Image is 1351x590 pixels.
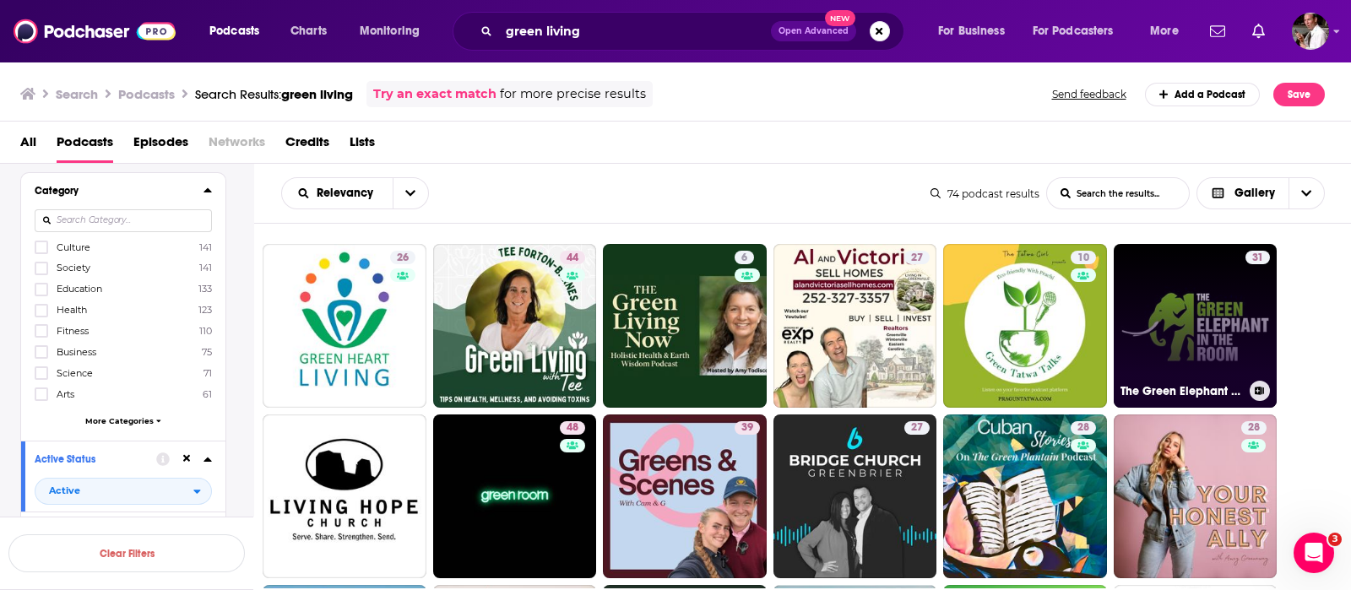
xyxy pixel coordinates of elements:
h2: filter dropdown [35,478,212,505]
span: 133 [198,283,212,295]
span: for more precise results [500,84,646,104]
a: Charts [279,18,337,45]
span: Charts [290,19,327,43]
span: For Podcasters [1033,19,1114,43]
span: For Business [938,19,1005,43]
a: Lists [350,128,375,163]
span: Monitoring [360,19,420,43]
a: Add a Podcast [1145,83,1261,106]
button: Active Status [35,448,156,469]
span: Podcasts [209,19,259,43]
span: 27 [911,419,923,436]
span: New [825,10,855,26]
a: Podchaser - Follow, Share and Rate Podcasts [14,15,176,47]
span: Logged in as Quarto [1292,13,1329,50]
a: Podcasts [57,128,113,163]
a: 10 [1071,251,1096,264]
a: 26 [390,251,415,264]
span: Business [57,346,96,358]
span: 48 [567,419,578,436]
span: 28 [1248,419,1260,436]
span: 6 [741,250,747,267]
span: More Categories [85,416,154,425]
a: Show notifications dropdown [1203,17,1232,46]
div: Active Status [35,453,145,465]
span: 141 [199,241,212,253]
button: Send feedback [1047,87,1131,101]
a: 28 [1241,421,1267,435]
a: 27 [904,421,930,435]
span: 44 [567,250,578,267]
button: Show profile menu [1292,13,1329,50]
a: 28 [1071,421,1096,435]
button: open menu [35,478,212,505]
button: Choose View [1196,177,1326,209]
span: 61 [203,388,212,400]
a: Show notifications dropdown [1245,17,1272,46]
a: All [20,128,36,163]
a: Episodes [133,128,188,163]
a: 27 [904,251,930,264]
button: Open AdvancedNew [771,21,856,41]
a: 48 [433,414,597,578]
span: Education [57,283,102,295]
span: 27 [911,250,923,267]
span: Health [57,304,87,316]
span: Relevancy [317,187,379,199]
button: More Categories [35,416,212,425]
button: open menu [393,178,428,208]
a: 28 [1114,414,1278,578]
span: Society [57,262,90,273]
span: 123 [198,304,212,316]
button: open menu [1022,18,1138,45]
a: 44 [433,244,597,408]
a: 44 [560,251,585,264]
span: 39 [741,419,753,436]
a: Try an exact match [373,84,496,104]
h2: Choose List sort [281,177,429,209]
span: 75 [202,346,212,358]
div: Search Results: [195,86,353,102]
a: 28 [943,414,1107,578]
button: Category [35,180,203,201]
span: 26 [397,250,409,267]
a: 31 [1245,251,1270,264]
span: Open Advanced [779,27,849,35]
span: Fitness [57,325,89,337]
input: Search podcasts, credits, & more... [499,18,771,45]
a: 10 [943,244,1107,408]
a: 27 [773,414,937,578]
h3: Podcasts [118,86,175,102]
span: 10 [1077,250,1089,267]
h3: Search [56,86,98,102]
a: 48 [560,421,585,435]
span: 110 [199,325,212,337]
a: 31The Green Elephant in the Room: Solutions To Restoring the Health of People and the Living Planet [1114,244,1278,408]
iframe: Intercom live chat [1294,533,1334,573]
img: User Profile [1292,13,1329,50]
div: Search podcasts, credits, & more... [469,12,920,51]
a: 39 [603,414,767,578]
span: green living [281,86,353,102]
span: Science [57,367,93,379]
span: More [1150,19,1179,43]
span: Culture [57,241,90,253]
span: 141 [199,262,212,273]
span: Arts [57,388,74,400]
span: 28 [1077,419,1089,436]
button: open menu [198,18,281,45]
h3: The Green Elephant in the Room: Solutions To Restoring the Health of People and the Living Planet [1120,384,1243,398]
a: 27 [773,244,937,408]
span: 3 [1328,533,1342,546]
a: 6 [735,251,754,264]
button: Clear Filters [8,534,245,572]
a: Credits [285,128,329,163]
button: open menu [348,18,442,45]
span: Networks [209,128,265,163]
a: 26 [263,244,426,408]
